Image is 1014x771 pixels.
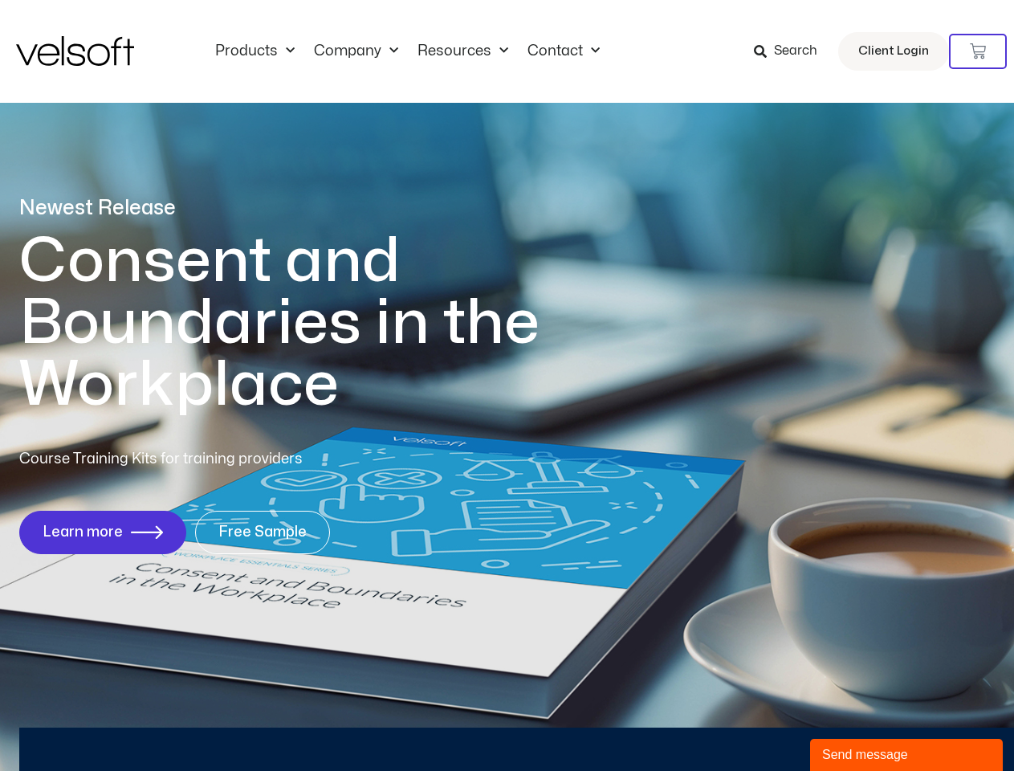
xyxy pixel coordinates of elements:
[304,43,408,60] a: CompanyMenu Toggle
[858,41,929,62] span: Client Login
[408,43,518,60] a: ResourcesMenu Toggle
[218,524,307,541] span: Free Sample
[19,230,605,416] h1: Consent and Boundaries in the Workplace
[43,524,123,541] span: Learn more
[754,38,829,65] a: Search
[19,448,419,471] p: Course Training Kits for training providers
[16,36,134,66] img: Velsoft Training Materials
[195,511,330,554] a: Free Sample
[810,736,1006,771] iframe: chat widget
[19,511,186,554] a: Learn more
[838,32,949,71] a: Client Login
[518,43,609,60] a: ContactMenu Toggle
[19,194,605,222] p: Newest Release
[206,43,609,60] nav: Menu
[206,43,304,60] a: ProductsMenu Toggle
[774,41,817,62] span: Search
